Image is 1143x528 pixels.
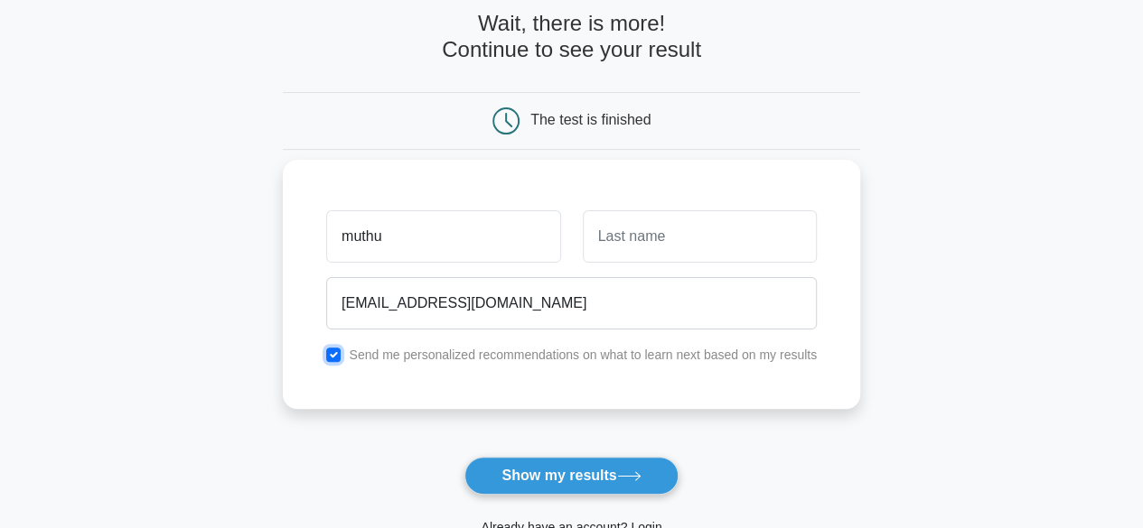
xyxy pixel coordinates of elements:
[326,277,817,329] input: Email
[583,210,817,263] input: Last name
[530,112,651,127] div: The test is finished
[326,210,560,263] input: First name
[464,457,678,495] button: Show my results
[283,11,860,63] h4: Wait, there is more! Continue to see your result
[349,347,817,362] label: Send me personalized recommendations on what to learn next based on my results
